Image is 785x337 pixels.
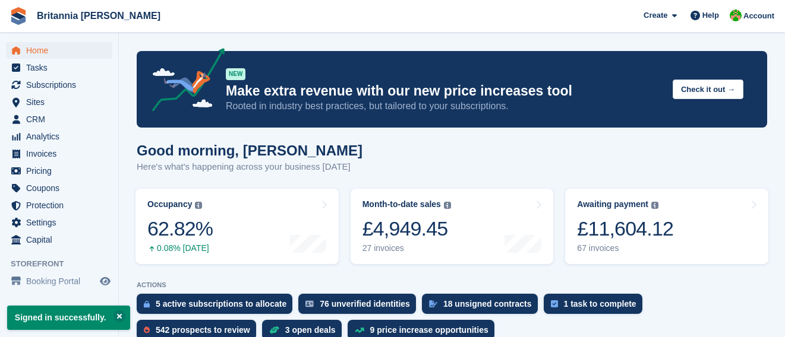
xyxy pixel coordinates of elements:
a: Awaiting payment £11,604.12 67 invoices [565,189,768,264]
span: Settings [26,214,97,231]
div: Month-to-date sales [362,199,441,209]
p: ACTIONS [137,281,767,289]
span: Subscriptions [26,77,97,93]
p: Rooted in industry best practices, but tailored to your subscriptions. [226,100,663,113]
a: menu [6,197,112,214]
div: £4,949.45 [362,217,451,241]
div: Awaiting payment [577,199,648,209]
a: menu [6,77,112,93]
p: Make extra revenue with our new price increases tool [226,82,663,100]
div: 67 invoices [577,243,673,253]
div: 9 price increase opportunities [370,325,488,335]
div: 27 invoices [362,243,451,253]
p: Signed in successfully. [7,306,130,330]
div: 62.82% [147,217,213,241]
span: Invoices [26,145,97,162]
div: Occupancy [147,199,192,209]
img: icon-info-grey-7440780725fd019a000dd9b08b2336e03edf1995a4989e88bcd33f0948082b44.svg [651,202,658,209]
span: CRM [26,111,97,128]
a: menu [6,94,112,110]
a: menu [6,145,112,162]
a: 18 unsigned contracts [422,294,544,320]
img: deal-1b604bf984904fb50ccaf53a9ad4b4a5d6e5aea283cecdc64d6e3604feb123c2.svg [269,326,279,334]
span: Analytics [26,128,97,145]
span: Coupons [26,180,97,196]
a: menu [6,42,112,59]
h1: Good morning, [PERSON_NAME] [137,142,362,158]
a: menu [6,59,112,76]
a: menu [6,111,112,128]
span: Tasks [26,59,97,76]
div: 3 open deals [285,325,336,335]
a: Preview store [98,274,112,288]
img: task-75834270c22a3079a89374b754ae025e5fb1db73e45f91037f5363f120a921f8.svg [551,300,558,307]
a: menu [6,163,112,179]
a: Month-to-date sales £4,949.45 27 invoices [351,189,554,264]
p: Here's what's happening across your business [DATE] [137,160,362,174]
div: £11,604.12 [577,217,673,241]
div: 542 prospects to review [156,325,250,335]
a: 76 unverified identities [298,294,422,320]
a: 5 active subscriptions to allocate [137,294,298,320]
span: Account [743,10,774,22]
span: Home [26,42,97,59]
img: prospect-51fa495bee0391a8d652442698ab0144808aea92771e9ea1ae160a38d050c398.svg [144,326,150,333]
img: price-adjustments-announcement-icon-8257ccfd72463d97f412b2fc003d46551f7dbcb40ab6d574587a9cd5c0d94... [142,48,225,116]
img: active_subscription_to_allocate_icon-d502201f5373d7db506a760aba3b589e785aa758c864c3986d89f69b8ff3... [144,300,150,308]
img: Wendy Thorp [730,9,742,21]
a: Britannia [PERSON_NAME] [32,6,165,26]
div: 18 unsigned contracts [443,299,532,309]
span: Storefront [11,258,118,270]
span: Protection [26,197,97,214]
img: contract_signature_icon-13c848040528278c33f63329250d36e43548de30e8caae1d1a13099fd9432cc5.svg [429,300,437,307]
span: Pricing [26,163,97,179]
div: 1 task to complete [564,299,636,309]
a: menu [6,231,112,248]
div: 0.08% [DATE] [147,243,213,253]
span: Help [702,9,719,21]
img: icon-info-grey-7440780725fd019a000dd9b08b2336e03edf1995a4989e88bcd33f0948082b44.svg [195,202,202,209]
button: Check it out → [673,80,743,99]
div: NEW [226,68,245,80]
a: Occupancy 62.82% 0.08% [DATE] [135,189,339,264]
div: 76 unverified identities [320,299,410,309]
span: Create [644,9,667,21]
a: menu [6,214,112,231]
span: Sites [26,94,97,110]
div: 5 active subscriptions to allocate [156,299,286,309]
img: verify_identity-adf6edd0f0f0b5bbfe63781bf79b02c33cf7c696d77639b501bdc392416b5a36.svg [305,300,314,307]
a: 1 task to complete [544,294,648,320]
img: price_increase_opportunities-93ffe204e8149a01c8c9dc8f82e8f89637d9d84a8eef4429ea346261dce0b2c0.svg [355,328,364,333]
span: Booking Portal [26,273,97,290]
a: menu [6,180,112,196]
a: menu [6,128,112,145]
a: menu [6,273,112,290]
span: Capital [26,231,97,248]
img: stora-icon-8386f47178a22dfd0bd8f6a31ec36ba5ce8667c1dd55bd0f319d3a0aa187defe.svg [10,7,27,25]
img: icon-info-grey-7440780725fd019a000dd9b08b2336e03edf1995a4989e88bcd33f0948082b44.svg [444,202,451,209]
